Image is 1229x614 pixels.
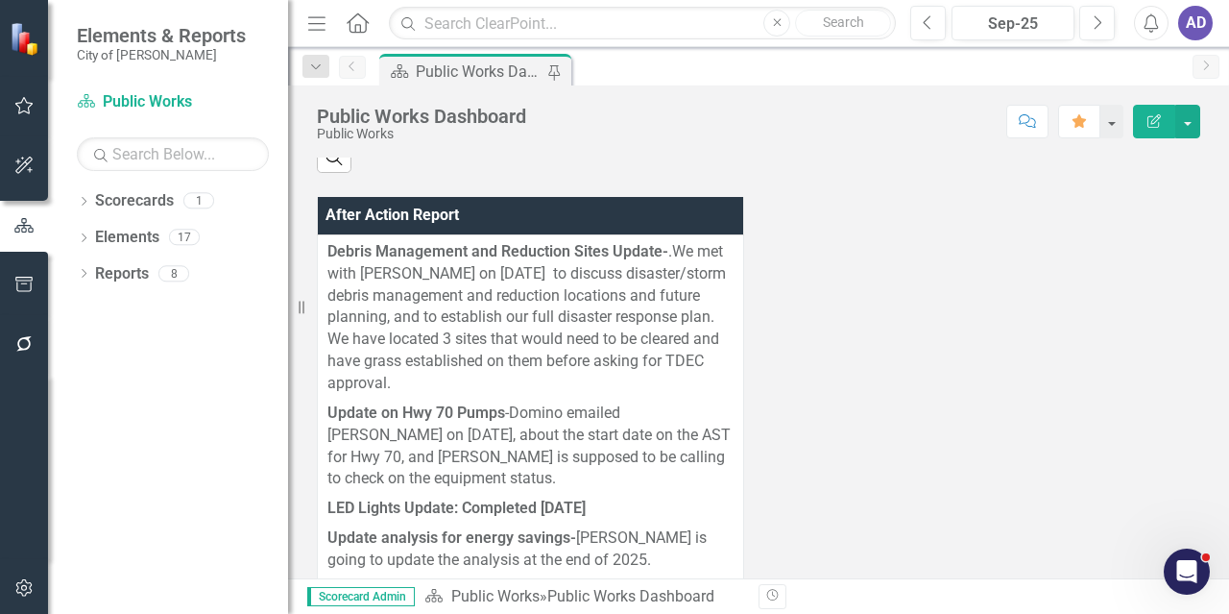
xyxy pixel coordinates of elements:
p: .We met with [PERSON_NAME] on [DATE] to discuss disaster/storm debris management and reduction lo... [327,241,734,399]
div: » [424,586,744,608]
img: ClearPoint Strategy [10,21,43,55]
small: City of [PERSON_NAME] [77,47,246,62]
a: Scorecards [95,190,174,212]
div: Public Works Dashboard [317,106,526,127]
p: [PERSON_NAME] is going to update the analysis at the end of 2025. [327,524,734,576]
span: Scorecard Admin [307,587,415,606]
strong: Update analysis for energy savings- [327,528,576,547]
a: Public Works [451,587,540,605]
div: 8 [158,265,189,282]
a: Elements [95,227,159,249]
button: AD [1178,6,1213,40]
strong: LED Lights Update: Completed [DATE] [327,499,586,517]
div: Sep-25 [958,12,1068,36]
span: Elements & Reports [77,24,246,47]
p: -Domino emailed [PERSON_NAME] on [DATE], about the start date on the AST for Hwy 70, and [PERSON_... [327,399,734,494]
strong: Debris Management and Reduction Sites Update- [327,242,668,260]
a: Public Works [77,91,269,113]
iframe: Intercom live chat [1164,549,1210,595]
input: Search ClearPoint... [389,7,896,40]
a: Reports [95,263,149,285]
span: Search [823,14,864,30]
div: Public Works Dashboard [416,60,542,84]
div: Public Works [317,127,526,141]
input: Search Below... [77,137,269,171]
div: 1 [183,193,214,209]
button: Sep-25 [952,6,1074,40]
div: Public Works Dashboard [547,587,714,605]
div: 17 [169,230,200,246]
button: Search [795,10,891,37]
strong: Update on Hwy 70 Pumps [327,404,505,422]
